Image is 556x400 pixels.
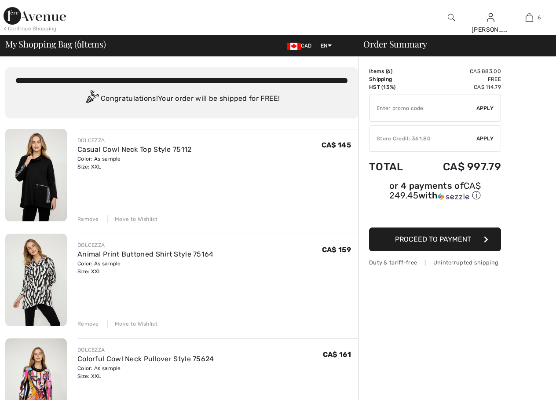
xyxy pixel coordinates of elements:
div: or 4 payments ofCA$ 249.45withSezzle Click to learn more about Sezzle [369,182,501,205]
a: Animal Print Buttoned Shirt Style 75164 [77,250,214,258]
div: Color: As sample Size: XXL [77,260,214,275]
a: Sign In [487,13,494,22]
span: 6 [77,37,81,49]
td: Items ( ) [369,67,418,75]
input: Promo code [369,95,476,121]
span: My Shopping Bag ( Items) [5,40,106,48]
div: Color: As sample Size: XXL [77,364,214,380]
div: Remove [77,320,99,328]
a: Colorful Cowl Neck Pullover Style 75624 [77,355,214,363]
img: My Bag [526,12,533,23]
td: CA$ 114.79 [418,83,501,91]
span: Apply [476,135,494,143]
div: Color: As sample Size: XXL [77,155,192,171]
span: Proceed to Payment [395,235,471,243]
img: Congratulation2.svg [83,90,101,108]
div: Duty & tariff-free | Uninterrupted shipping [369,258,501,267]
div: DOLCEZZA [77,136,192,144]
span: Apply [476,104,494,112]
div: DOLCEZZA [77,241,214,249]
div: Move to Wishlist [107,215,157,223]
button: Proceed to Payment [369,228,501,251]
div: Store Credit: 361.80 [369,135,476,143]
img: Animal Print Buttoned Shirt Style 75164 [5,234,67,326]
div: < Continue Shopping [4,25,57,33]
div: [PERSON_NAME] [472,25,509,34]
td: Total [369,152,418,182]
div: Order Summary [353,40,551,48]
td: CA$ 997.79 [418,152,501,182]
td: Free [418,75,501,83]
span: CAD [287,43,315,49]
img: Sezzle [438,193,469,201]
td: Shipping [369,75,418,83]
span: CA$ 159 [322,246,351,254]
img: Canadian Dollar [287,43,301,50]
span: EN [321,43,332,49]
div: DOLCEZZA [77,346,214,354]
a: Casual Cowl Neck Top Style 75112 [77,145,192,154]
span: CA$ 145 [322,141,351,149]
span: 6 [387,68,391,74]
span: CA$ 161 [323,350,351,359]
td: CA$ 883.00 [418,67,501,75]
span: 6 [538,14,541,22]
img: search the website [448,12,455,23]
div: Move to Wishlist [107,320,157,328]
a: 6 [511,12,549,23]
div: Congratulations! Your order will be shipped for FREE! [16,90,347,108]
iframe: PayPal-paypal [369,205,501,224]
div: Remove [77,215,99,223]
img: My Info [487,12,494,23]
span: CA$ 249.45 [389,180,481,201]
div: or 4 payments of with [369,182,501,202]
img: Casual Cowl Neck Top Style 75112 [5,129,67,221]
img: 1ère Avenue [4,7,66,25]
td: HST (13%) [369,83,418,91]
